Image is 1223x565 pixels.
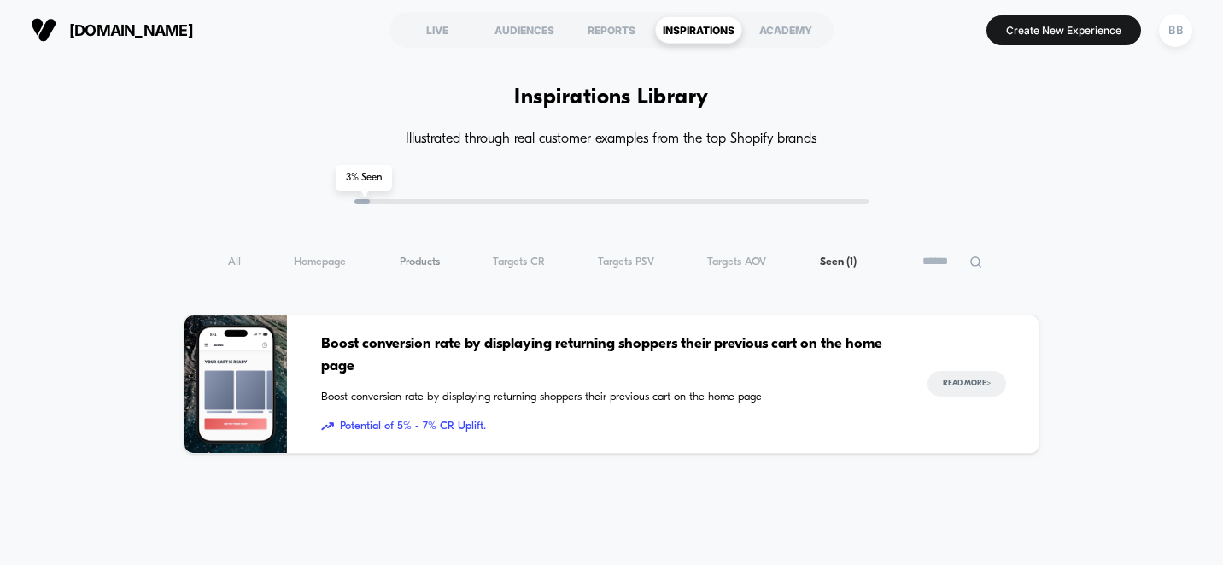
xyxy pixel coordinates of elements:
[321,389,893,406] span: Boost conversion rate by displaying returning shoppers their previous cart on the home page
[184,132,1039,148] h4: Illustrated through real customer examples from the top Shopify brands
[394,16,481,44] div: LIVE
[481,16,568,44] div: AUDIENCES
[184,315,287,453] img: Boost conversion rate by displaying returning shoppers their previous cart on the home page
[742,16,829,44] div: ACADEMY
[321,418,893,435] span: Potential of 5% - 7% CR Uplift.
[820,256,857,268] span: Seen
[986,15,1141,45] button: Create New Experience
[493,256,545,268] span: Targets CR
[655,16,742,44] div: INSPIRATIONS
[400,256,440,268] span: Products
[1159,14,1192,47] div: BB
[1154,13,1197,48] button: BB
[514,85,709,110] h1: Inspirations Library
[598,256,654,268] span: Targets PSV
[568,16,655,44] div: REPORTS
[31,17,56,43] img: Visually logo
[846,256,857,268] span: ( 1 )
[336,165,392,191] span: 3 % Seen
[69,21,193,39] span: [DOMAIN_NAME]
[228,256,241,268] span: All
[927,371,1006,397] button: Read More>
[26,16,198,44] button: [DOMAIN_NAME]
[707,256,766,268] span: Targets AOV
[294,256,346,268] span: Homepage
[321,333,893,377] span: Boost conversion rate by displaying returning shoppers their previous cart on the home page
